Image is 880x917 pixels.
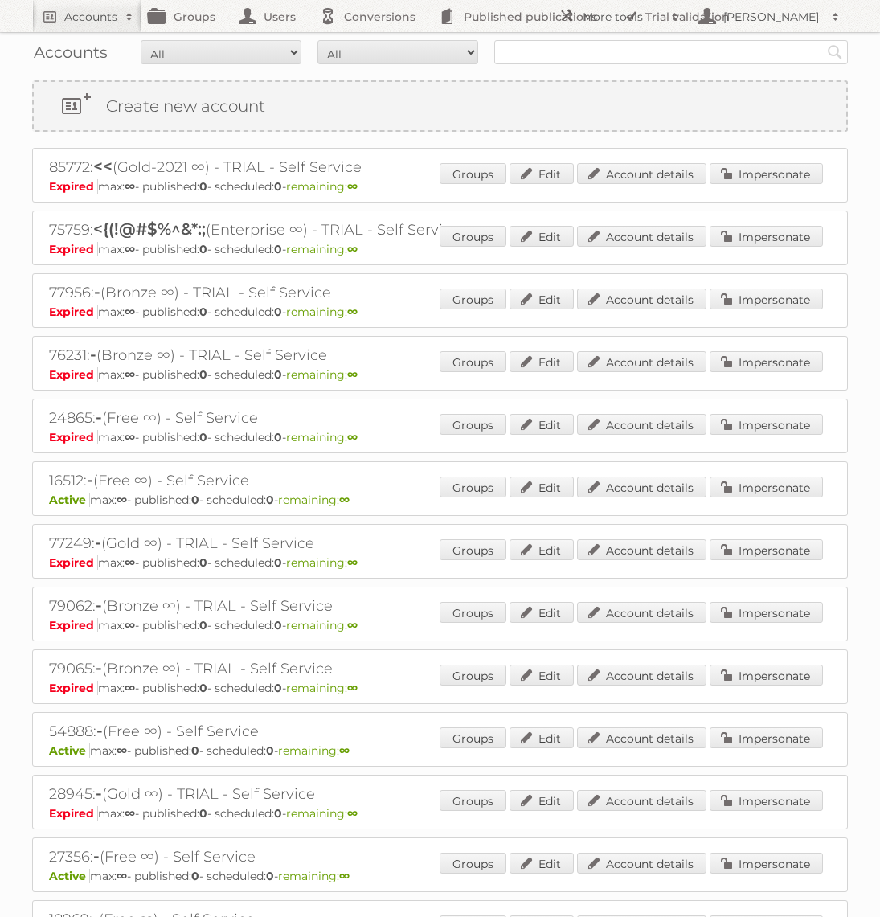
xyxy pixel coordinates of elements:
[286,681,358,695] span: remaining:
[286,430,358,444] span: remaining:
[49,658,612,679] h2: 79065: (Bronze ∞) - TRIAL - Self Service
[440,665,506,686] a: Groups
[90,345,96,364] span: -
[49,305,831,319] p: max: - published: - scheduled: -
[510,163,574,184] a: Edit
[440,727,506,748] a: Groups
[49,305,98,319] span: Expired
[199,555,207,570] strong: 0
[125,618,135,632] strong: ∞
[510,477,574,497] a: Edit
[49,430,831,444] p: max: - published: - scheduled: -
[510,790,574,811] a: Edit
[440,602,506,623] a: Groups
[274,179,282,194] strong: 0
[347,618,358,632] strong: ∞
[274,806,282,821] strong: 0
[577,790,706,811] a: Account details
[577,477,706,497] a: Account details
[125,242,135,256] strong: ∞
[347,179,358,194] strong: ∞
[49,430,98,444] span: Expired
[199,305,207,319] strong: 0
[347,555,358,570] strong: ∞
[125,305,135,319] strong: ∞
[719,9,824,25] h2: [PERSON_NAME]
[49,533,612,554] h2: 77249: (Gold ∞) - TRIAL - Self Service
[117,493,127,507] strong: ∞
[34,82,846,130] a: Create new account
[49,555,831,570] p: max: - published: - scheduled: -
[278,869,350,883] span: remaining:
[286,618,358,632] span: remaining:
[49,367,831,382] p: max: - published: - scheduled: -
[710,226,823,247] a: Impersonate
[577,853,706,874] a: Account details
[199,242,207,256] strong: 0
[440,289,506,309] a: Groups
[710,163,823,184] a: Impersonate
[125,367,135,382] strong: ∞
[278,493,350,507] span: remaining:
[49,367,98,382] span: Expired
[510,351,574,372] a: Edit
[49,407,612,428] h2: 24865: (Free ∞) - Self Service
[347,430,358,444] strong: ∞
[49,806,831,821] p: max: - published: - scheduled: -
[274,681,282,695] strong: 0
[347,242,358,256] strong: ∞
[199,430,207,444] strong: 0
[339,743,350,758] strong: ∞
[577,226,706,247] a: Account details
[49,242,98,256] span: Expired
[49,869,90,883] span: Active
[49,618,98,632] span: Expired
[710,539,823,560] a: Impersonate
[510,289,574,309] a: Edit
[49,869,831,883] p: max: - published: - scheduled: -
[286,367,358,382] span: remaining:
[583,9,663,25] h2: More tools
[577,602,706,623] a: Account details
[510,226,574,247] a: Edit
[191,493,199,507] strong: 0
[95,533,101,552] span: -
[339,493,350,507] strong: ∞
[510,414,574,435] a: Edit
[199,618,207,632] strong: 0
[125,806,135,821] strong: ∞
[286,806,358,821] span: remaining:
[49,493,831,507] p: max: - published: - scheduled: -
[274,242,282,256] strong: 0
[49,721,612,742] h2: 54888: (Free ∞) - Self Service
[96,407,102,427] span: -
[94,282,100,301] span: -
[93,157,113,176] span: <<
[87,470,93,489] span: -
[199,367,207,382] strong: 0
[510,665,574,686] a: Edit
[710,853,823,874] a: Impersonate
[510,727,574,748] a: Edit
[577,727,706,748] a: Account details
[96,784,102,803] span: -
[266,869,274,883] strong: 0
[710,665,823,686] a: Impersonate
[510,602,574,623] a: Edit
[49,157,612,178] h2: 85772: (Gold-2021 ∞) - TRIAL - Self Service
[440,539,506,560] a: Groups
[49,219,612,240] h2: 75759: (Enterprise ∞) - TRIAL - Self Service
[96,596,102,615] span: -
[440,790,506,811] a: Groups
[274,618,282,632] strong: 0
[49,846,612,867] h2: 27356: (Free ∞) - Self Service
[49,681,831,695] p: max: - published: - scheduled: -
[93,219,206,239] span: <{(!@#$%^&*:;
[510,539,574,560] a: Edit
[96,658,102,678] span: -
[49,743,831,758] p: max: - published: - scheduled: -
[440,163,506,184] a: Groups
[440,853,506,874] a: Groups
[710,727,823,748] a: Impersonate
[117,869,127,883] strong: ∞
